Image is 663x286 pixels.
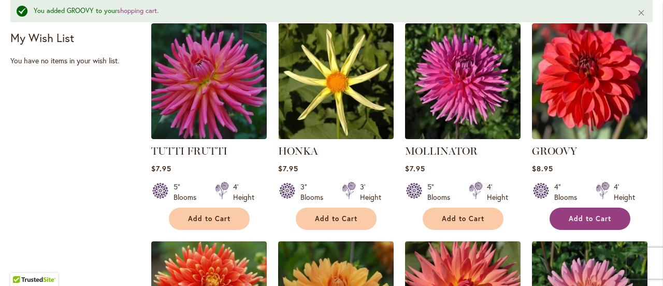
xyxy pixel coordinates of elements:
div: 3" Blooms [300,182,329,202]
a: GROOVY [532,131,647,141]
strong: My Wish List [10,30,74,45]
iframe: Launch Accessibility Center [8,249,37,278]
a: MOLLINATOR [405,131,521,141]
a: TUTTI FRUTTI [151,145,227,157]
div: 5" Blooms [427,182,456,202]
div: 5" Blooms [174,182,203,202]
button: Add to Cart [550,208,630,230]
a: HONKA [278,131,394,141]
a: MOLLINATOR [405,145,478,157]
span: Add to Cart [188,214,230,223]
span: $8.95 [532,164,553,173]
span: Add to Cart [442,214,484,223]
div: You have no items in your wish list. [10,56,144,66]
div: 4' Height [233,182,254,202]
div: 4' Height [614,182,635,202]
button: Add to Cart [169,208,250,230]
img: GROOVY [532,23,647,139]
a: HONKA [278,145,318,157]
span: $7.95 [151,164,171,173]
a: TUTTI FRUTTI [151,131,267,141]
span: Add to Cart [569,214,611,223]
img: TUTTI FRUTTI [151,23,267,139]
a: shopping cart [117,6,157,15]
img: HONKA [278,23,394,139]
div: 4' Height [487,182,508,202]
span: Add to Cart [315,214,357,223]
button: Add to Cart [296,208,377,230]
button: Add to Cart [423,208,503,230]
div: 4" Blooms [554,182,583,202]
a: GROOVY [532,145,577,157]
img: MOLLINATOR [405,23,521,139]
div: You added GROOVY to your . [34,6,622,16]
div: 3' Height [360,182,381,202]
span: $7.95 [405,164,425,173]
span: $7.95 [278,164,298,173]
